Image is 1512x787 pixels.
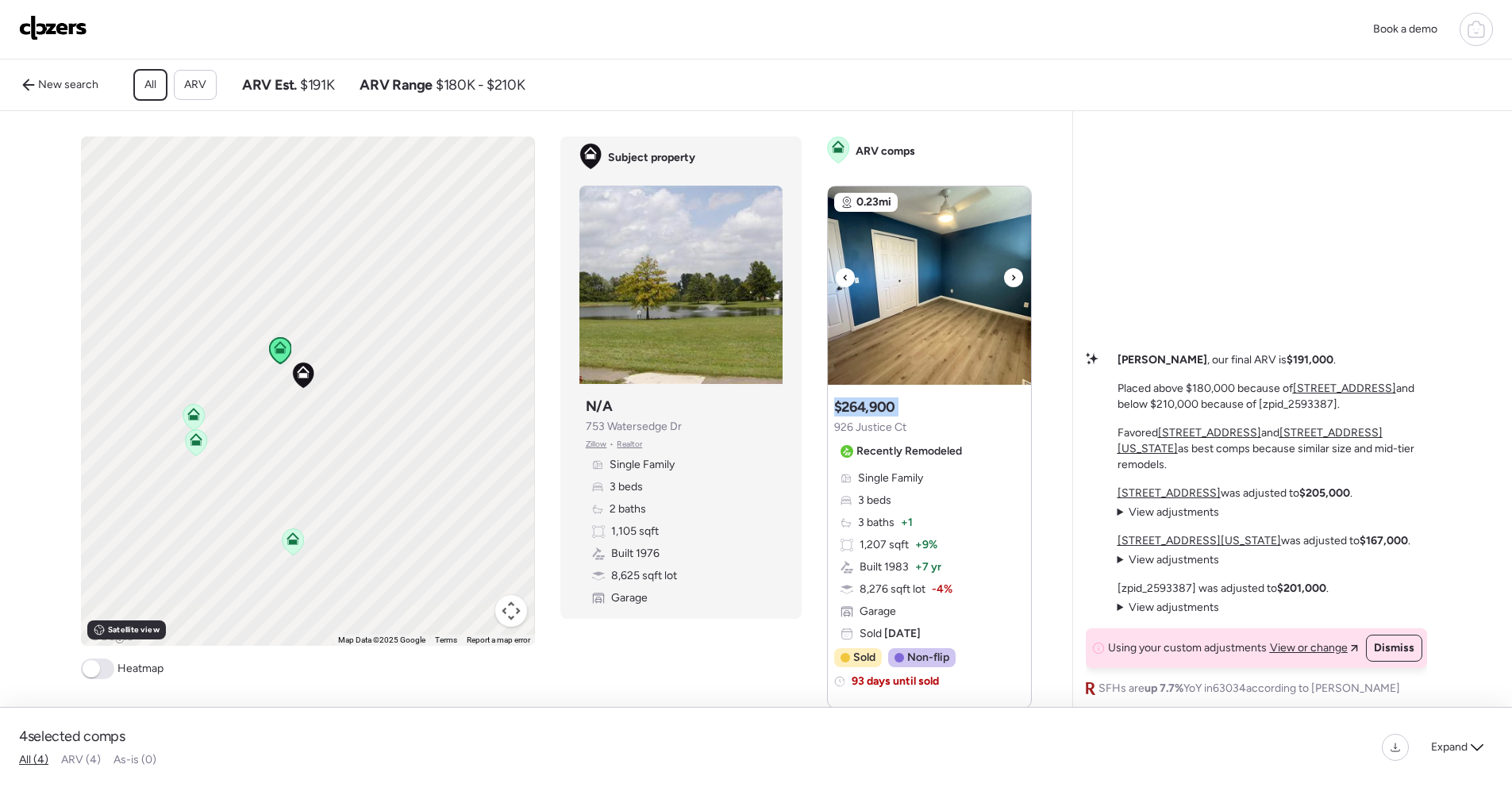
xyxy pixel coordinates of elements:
strong: $167,000 [1360,534,1408,547]
p: Placed above $180,000 because of and below $210,000 because of [zpid_2593387]. [1118,381,1427,413]
span: All (4) [19,753,48,766]
span: Non-flip [907,650,949,666]
span: SFHs are YoY in 63034 according to [PERSON_NAME] [1098,681,1400,697]
strong: $191,000 [1287,353,1333,367]
p: [zpid_2593387] was adjusted to . [1118,581,1329,597]
span: 926 Justice Ct [834,420,906,436]
span: 753 Watersedge Dr [586,419,682,435]
strong: $205,000 [1299,486,1350,500]
summary: View adjustments [1118,505,1220,520]
span: 3 beds [858,493,891,509]
span: -4% [932,582,952,597]
span: 3 baths [858,515,895,531]
span: View adjustments [1129,505,1219,519]
span: $191K [300,75,334,94]
span: $180K - $210K [436,75,525,94]
span: Single Family [610,457,675,473]
span: 1,105 sqft [611,524,659,539]
span: up 7.7% [1145,681,1183,695]
span: 1,207 sqft [860,537,909,553]
span: View adjustments [1129,553,1219,566]
a: [STREET_ADDRESS] [1118,486,1221,500]
span: 4 selected comps [19,727,125,746]
button: Map camera controls [495,595,527,627]
img: Logo [19,15,87,40]
span: 2 baths [610,501,646,517]
span: Single Family [858,470,923,486]
span: New search [38,77,98,93]
a: Terms (opens in new tab) [435,635,457,644]
span: All [144,77,156,93]
a: View or change [1270,640,1358,656]
img: Google [85,625,137,646]
span: Using your custom adjustments [1108,640,1267,656]
a: Open this area in Google Maps (opens a new window) [85,625,137,646]
p: was adjusted to . [1118,533,1410,549]
span: ARV Est. [242,75,297,94]
span: Subject property [608,150,695,166]
span: ARV Range [360,75,433,94]
span: Built 1983 [860,559,909,575]
p: Favored and as best comps because similar size and mid-tier remodels. [1118,425,1427,473]
span: Map Data ©2025 Google [338,635,425,644]
span: 8,625 sqft lot [611,568,677,584]
span: Sold [860,626,921,642]
span: Realtor [617,438,642,451]
span: View adjustments [1129,601,1219,614]
span: ARV [184,77,206,93]
p: was adjusted to . [1118,486,1352,501]
span: 8,276 sqft lot [860,582,925,597]
h3: $264,900 [834,397,895,417]
summary: View adjustments [1118,600,1220,616]
span: Zillow [586,438,607,451]
a: [STREET_ADDRESS] [1293,382,1396,395]
span: Expand [1431,739,1468,755]
span: 0.23mi [856,194,891,210]
span: [DATE] [882,627,921,640]
a: [STREET_ADDRESS][US_STATE] [1118,534,1281,547]
span: Recently Remodeled [856,443,962,459]
strong: $201,000 [1277,582,1326,595]
p: , our final ARV is . [1118,352,1336,368]
span: 93 days until sold [852,674,939,689]
span: Dismiss [1374,640,1414,656]
span: View or change [1270,640,1348,656]
span: Garage [860,604,896,620]
span: As-is (0) [113,753,156,766]
span: + 9% [915,537,937,553]
span: Book a demo [1373,22,1437,36]
span: Garage [611,590,648,606]
span: • [610,438,614,451]
span: ARV (4) [61,753,101,766]
span: + 7 yr [915,559,941,575]
span: ARV comps [856,144,915,159]
span: 3 beds [610,479,643,495]
a: [STREET_ADDRESS] [1158,426,1261,440]
a: New search [13,72,108,98]
span: Satellite view [108,624,159,636]
span: + 1 [901,515,913,531]
span: Heatmap [117,661,164,677]
a: Report a map error [467,635,530,644]
h3: N/A [586,397,613,416]
strong: [PERSON_NAME] [1118,353,1207,367]
span: Built 1976 [611,546,660,562]
span: Sold [853,650,875,666]
summary: View adjustments [1118,552,1220,568]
